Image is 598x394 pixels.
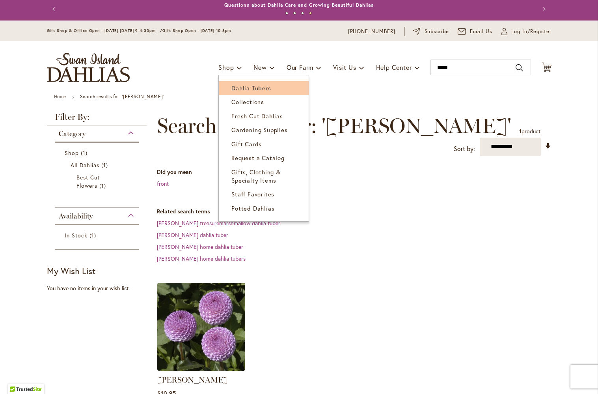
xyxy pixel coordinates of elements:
[47,265,95,276] strong: My Wish List
[76,174,100,189] span: Best Cut Flowers
[99,181,108,190] span: 1
[231,168,281,184] span: Gifts, Clothing & Specialty Items
[71,161,100,169] span: All Dahlias
[333,63,356,71] span: Visit Us
[470,28,492,35] span: Email Us
[71,161,125,169] a: All Dahlias
[219,137,309,151] a: Gift Cards
[519,125,540,138] p: product
[162,28,231,33] span: Gift Shop Open - [DATE] 10-3pm
[218,63,234,71] span: Shop
[231,112,283,120] span: Fresh Cut Dahlias
[253,63,266,71] span: New
[348,28,396,35] a: [PHONE_NUMBER]
[231,190,274,198] span: Staff Favorites
[413,28,449,35] a: Subscribe
[536,1,551,17] button: Next
[157,207,551,215] dt: Related search terms
[231,84,271,92] span: Dahlia Tubers
[65,149,131,157] a: Shop
[76,173,119,190] a: Best Cut Flowers
[511,28,551,35] span: Log In/Register
[157,168,551,176] dt: Did you mean
[231,98,264,106] span: Collections
[65,232,88,239] span: In Stock
[157,180,169,187] a: front
[157,231,228,239] a: [PERSON_NAME] dahlia tuber
[47,53,130,82] a: store logo
[59,129,86,138] span: Category
[65,231,131,239] a: In Stock 1
[301,12,304,15] button: 3 of 4
[47,1,63,17] button: Previous
[285,12,288,15] button: 1 of 4
[47,284,152,292] div: You have no items in your wish list.
[157,375,227,385] a: [PERSON_NAME]
[157,283,245,371] img: FRANK HOLMES
[287,63,313,71] span: Our Farm
[81,149,89,157] span: 1
[458,28,492,35] a: Email Us
[425,28,449,35] span: Subscribe
[519,127,522,135] span: 1
[157,114,511,138] span: Search results for: '[PERSON_NAME]'
[157,219,280,227] a: [PERSON_NAME] treasuremarshmallow dahlia tuber
[101,161,110,169] span: 1
[59,212,93,220] span: Availability
[454,142,475,156] label: Sort by:
[376,63,412,71] span: Help Center
[6,366,28,388] iframe: Launch Accessibility Center
[293,12,296,15] button: 2 of 4
[89,231,98,239] span: 1
[47,113,147,125] strong: Filter By:
[501,28,551,35] a: Log In/Register
[231,126,287,134] span: Gardening Supplies
[54,93,66,99] a: Home
[157,255,246,262] a: [PERSON_NAME] home dahlia tubers
[65,149,79,157] span: Shop
[309,12,312,15] button: 4 of 4
[47,28,163,33] span: Gift Shop & Office Open - [DATE]-[DATE] 9-4:30pm /
[231,204,274,212] span: Potted Dahlias
[231,154,285,162] span: Request a Catalog
[80,93,164,99] strong: Search results for: '[PERSON_NAME]'
[157,365,245,372] a: FRANK HOLMES
[224,2,374,8] a: Questions about Dahlia Care and Growing Beautiful Dahlias
[157,243,243,250] a: [PERSON_NAME] home dahlia tuber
